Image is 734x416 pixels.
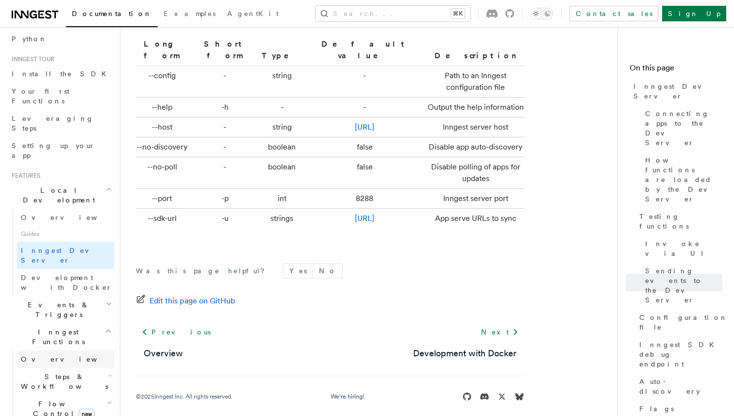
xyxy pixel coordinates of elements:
[192,98,258,117] td: -h
[8,110,114,137] a: Leveraging Steps
[306,98,423,117] td: -
[8,172,40,180] span: Features
[262,51,302,60] strong: Type
[639,377,722,396] span: Auto-discovery
[321,39,408,60] strong: Default value
[258,117,306,137] td: string
[306,189,423,209] td: 8288
[569,6,658,21] a: Contact sales
[12,35,47,43] span: Python
[204,39,246,60] strong: Short form
[150,294,235,308] span: Edit this page on GitHub
[192,157,258,189] td: -
[8,300,106,319] span: Events & Triggers
[12,142,95,159] span: Setting up your app
[21,355,121,363] span: Overview
[331,393,364,400] a: We're hiring!
[144,347,183,360] a: Overview
[284,264,313,278] button: Yes
[258,66,306,98] td: string
[21,274,112,291] span: Development with Docker
[21,214,121,221] span: Overview
[17,269,114,296] a: Development with Docker
[17,372,108,391] span: Steps & Workflows
[227,10,279,17] span: AgentKit
[136,209,192,229] td: --sdk-url
[192,189,258,209] td: -p
[306,157,423,189] td: false
[641,262,722,309] a: Sending events to the Dev Server
[475,323,524,341] a: Next
[136,393,233,400] div: © 2025 Inngest Inc. All rights reserved.
[136,157,192,189] td: --no-poll
[158,3,221,26] a: Examples
[423,157,524,189] td: Disable polling of apps for updates
[8,185,106,205] span: Local Development
[8,65,114,83] a: Install the SDK
[635,336,722,373] a: Inngest SDK debug endpoint
[136,98,192,117] td: --help
[630,62,722,78] h4: On this page
[413,347,517,360] a: Development with Docker
[635,373,722,400] a: Auto-discovery
[306,137,423,157] td: false
[423,209,524,229] td: App serve URLs to sync
[21,247,104,264] span: Inngest Dev Server
[355,122,374,132] a: [URL]
[8,30,114,48] a: Python
[8,55,54,63] span: Inngest tour
[136,66,192,98] td: --config
[8,327,105,347] span: Inngest Functions
[144,39,180,60] strong: Long form
[423,98,524,117] td: Output the help information
[17,209,114,226] a: Overview
[17,350,114,368] a: Overview
[136,137,192,157] td: --no-discovery
[641,151,722,208] a: How functions are loaded by the Dev Server
[8,296,114,323] button: Events & Triggers
[12,115,94,132] span: Leveraging Steps
[645,266,722,305] span: Sending events to the Dev Server
[635,309,722,336] a: Configuration file
[8,323,114,350] button: Inngest Functions
[639,212,722,231] span: Testing functions
[136,294,235,308] a: Edit this page on GitHub
[258,209,306,229] td: strings
[639,404,674,414] span: Flags
[423,137,524,157] td: Disable app auto-discovery
[8,137,114,164] a: Setting up your app
[258,157,306,189] td: boolean
[423,117,524,137] td: Inngest server host
[641,105,722,151] a: Connecting apps to the Dev Server
[12,87,69,105] span: Your first Functions
[645,239,722,258] span: Invoke via UI
[136,117,192,137] td: --host
[192,117,258,137] td: -
[12,70,112,78] span: Install the SDK
[66,3,158,27] a: Documentation
[258,189,306,209] td: int
[423,66,524,98] td: Path to an Inngest configuration file
[423,189,524,209] td: Inngest server port
[313,264,342,278] button: No
[639,313,728,332] span: Configuration file
[306,66,423,98] td: -
[645,109,722,148] span: Connecting apps to the Dev Server
[192,137,258,157] td: -
[530,8,553,19] button: Toggle dark mode
[192,66,258,98] td: -
[136,266,271,276] p: Was this page helpful?
[451,9,465,18] kbd: ⌘K
[17,242,114,269] a: Inngest Dev Server
[164,10,216,17] span: Examples
[662,6,726,21] a: Sign Up
[221,3,284,26] a: AgentKit
[355,214,374,223] a: [URL]
[639,340,722,369] span: Inngest SDK debug endpoint
[17,226,114,242] span: Guides
[635,208,722,235] a: Testing functions
[630,78,722,105] a: Inngest Dev Server
[72,10,152,17] span: Documentation
[8,182,114,209] button: Local Development
[258,98,306,117] td: -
